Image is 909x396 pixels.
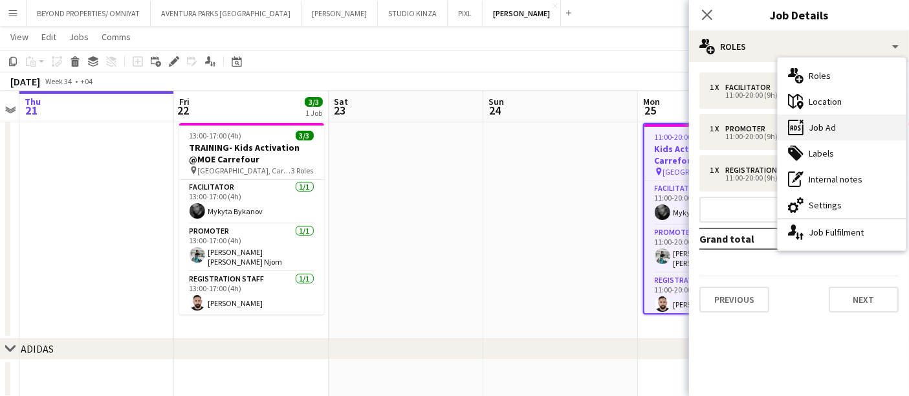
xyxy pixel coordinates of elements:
div: [DATE] [10,75,40,88]
button: BEYOND PROPERTIES/ OMNIYAT [27,1,151,26]
div: 11:00-20:00 (9h) [710,175,875,181]
app-card-role: Facilitator1/111:00-20:00 (9h)Mykyta Bykanov [644,181,787,225]
button: Next [829,287,899,313]
a: Edit [36,28,61,45]
span: Edit [41,31,56,43]
button: Add role [699,197,899,223]
div: Job Ad [778,115,906,140]
button: Previous [699,287,769,313]
span: Comms [102,31,131,43]
div: 1 x [710,166,725,175]
button: [PERSON_NAME] [483,1,561,26]
span: 24 [487,103,504,118]
app-job-card: 11:00-20:00 (9h)3/3Kids Activation @MOE Carrefour [GEOGRAPHIC_DATA], Carrefour3 RolesFacilitator1... [643,123,788,314]
span: 3 Roles [292,166,314,175]
div: Roles [778,63,906,89]
span: Mon [643,96,660,107]
span: 25 [641,103,660,118]
h3: Job Details [689,6,909,23]
div: 1 x [710,124,725,133]
app-card-role: Registration Staff1/111:00-20:00 (9h)[PERSON_NAME] [644,273,787,317]
a: View [5,28,34,45]
span: [GEOGRAPHIC_DATA], Carrefour [198,166,292,175]
span: Sat [334,96,348,107]
span: Sun [488,96,504,107]
span: Week 34 [43,76,75,86]
td: Grand total [699,228,817,249]
span: Jobs [69,31,89,43]
div: Job Fulfilment [778,219,906,245]
div: 11:00-20:00 (9h) [710,92,875,98]
span: 23 [332,103,348,118]
div: 1 x [710,83,725,92]
a: Comms [96,28,136,45]
h3: TRAINING- Kids Activation @MOE Carrefour [179,142,324,165]
span: 13:00-17:00 (4h) [190,131,242,140]
div: +04 [80,76,93,86]
div: Labels [778,140,906,166]
button: [PERSON_NAME] [301,1,378,26]
button: STUDIO KINZA [378,1,448,26]
div: 11:00-20:00 (9h) [710,133,875,140]
span: 3/3 [296,131,314,140]
a: Jobs [64,28,94,45]
div: ADIDAS [21,342,54,355]
h3: Kids Activation @MOE Carrefour [644,143,787,166]
span: 22 [177,103,190,118]
span: 3/3 [305,97,323,107]
app-card-role: Promoter1/111:00-20:00 (9h)[PERSON_NAME] [PERSON_NAME] Njom [644,225,787,273]
button: AVENTURA PARKS [GEOGRAPHIC_DATA] [151,1,301,26]
span: Fri [179,96,190,107]
div: 1 Job [305,108,322,118]
div: Facilitator [725,83,776,92]
div: Location [778,89,906,115]
div: Internal notes [778,166,906,192]
app-card-role: Promoter1/113:00-17:00 (4h)[PERSON_NAME] [PERSON_NAME] Njom [179,224,324,272]
span: 11:00-20:00 (9h) [655,132,707,142]
span: 21 [23,103,41,118]
div: Roles [689,31,909,62]
app-card-role: Facilitator1/113:00-17:00 (4h)Mykyta Bykanov [179,180,324,224]
div: Settings [778,192,906,218]
app-card-role: Registration Staff1/113:00-17:00 (4h)[PERSON_NAME] [179,272,324,316]
span: Thu [25,96,41,107]
button: PIXL [448,1,483,26]
div: Registration Staff [725,166,805,175]
span: [GEOGRAPHIC_DATA], Carrefour [663,167,754,177]
app-job-card: 13:00-17:00 (4h)3/3TRAINING- Kids Activation @MOE Carrefour [GEOGRAPHIC_DATA], Carrefour3 RolesFa... [179,123,324,314]
div: Promoter [725,124,771,133]
span: View [10,31,28,43]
